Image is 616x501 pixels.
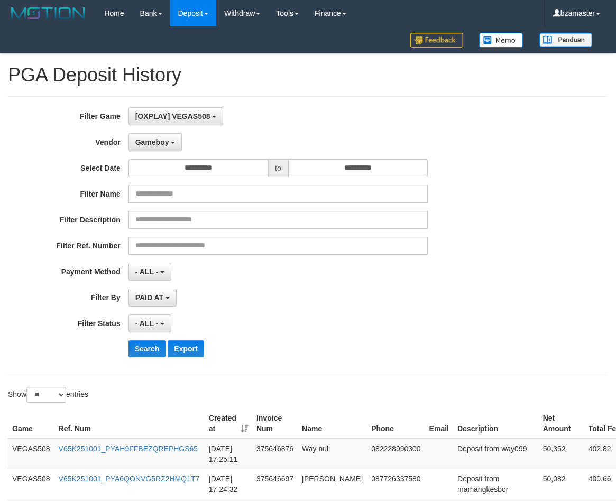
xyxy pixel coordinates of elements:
img: Feedback.jpg [410,33,463,48]
button: PAID AT [128,289,177,307]
th: Invoice Num [252,409,298,439]
th: Game [8,409,54,439]
td: 375646697 [252,469,298,499]
td: 375646876 [252,439,298,469]
span: - ALL - [135,267,159,276]
span: - ALL - [135,319,159,328]
td: Way null [298,439,367,469]
th: Description [453,409,539,439]
td: [PERSON_NAME] [298,469,367,499]
button: Gameboy [128,133,182,151]
label: Show entries [8,387,88,403]
a: V65K251001_PYA6QONVG5RZ2HMQ1T7 [59,475,200,483]
th: Ref. Num [54,409,205,439]
td: Deposit from mamangkesbor [453,469,539,499]
img: MOTION_logo.png [8,5,88,21]
span: PAID AT [135,293,163,302]
img: Button%20Memo.svg [479,33,523,48]
th: Phone [367,409,425,439]
td: [DATE] 17:24:32 [205,469,252,499]
button: Export [168,340,204,357]
td: 087726337580 [367,469,425,499]
select: Showentries [26,387,66,403]
th: Net Amount [539,409,584,439]
td: 50,352 [539,439,584,469]
span: [OXPLAY] VEGAS508 [135,112,210,120]
span: to [268,159,288,177]
td: [DATE] 17:25:11 [205,439,252,469]
span: Gameboy [135,138,169,146]
td: 082228990300 [367,439,425,469]
button: Search [128,340,166,357]
a: V65K251001_PYAH9FFBEZQREPHGS65 [59,444,198,453]
th: Name [298,409,367,439]
th: Created at: activate to sort column ascending [205,409,252,439]
td: Deposit from way099 [453,439,539,469]
h1: PGA Deposit History [8,64,608,86]
button: [OXPLAY] VEGAS508 [128,107,224,125]
button: - ALL - [128,263,171,281]
button: - ALL - [128,314,171,332]
th: Email [425,409,453,439]
img: panduan.png [539,33,592,47]
td: VEGAS508 [8,439,54,469]
td: 50,082 [539,469,584,499]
